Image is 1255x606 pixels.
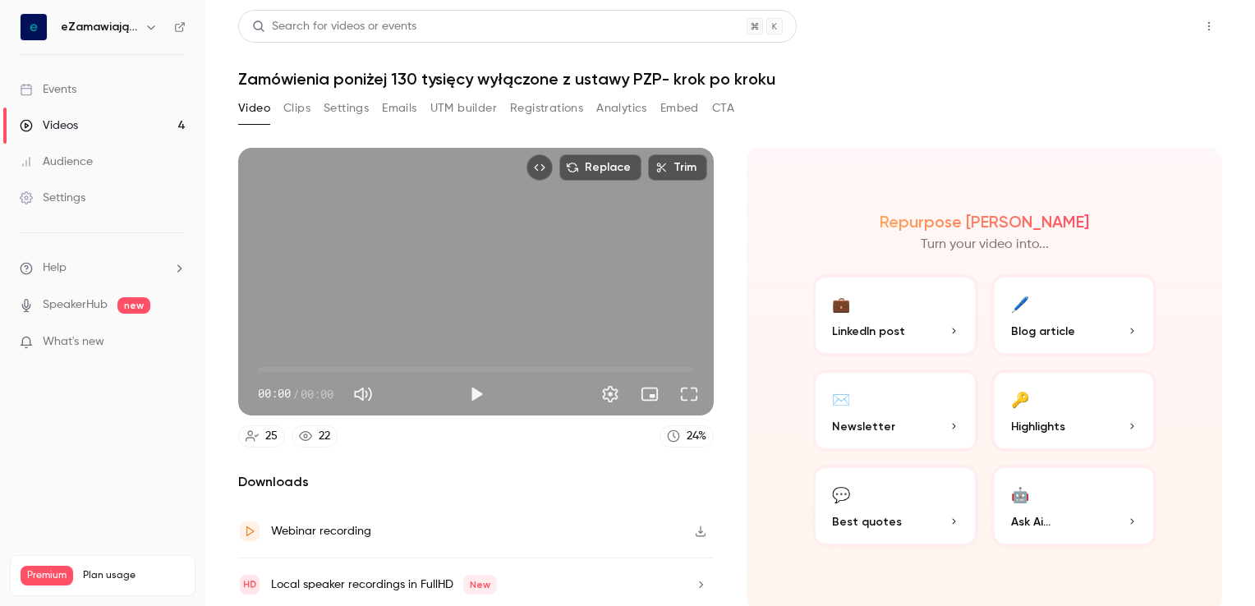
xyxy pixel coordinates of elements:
button: Mute [347,378,379,411]
span: LinkedIn post [832,323,905,340]
h2: Downloads [238,472,714,492]
button: Play [460,378,493,411]
span: Premium [21,566,73,585]
button: 💬Best quotes [812,465,978,547]
p: Turn your video into... [921,235,1049,255]
button: CTA [712,95,734,122]
button: 🖊️Blog article [991,274,1157,356]
div: 🖊️ [1011,291,1029,316]
h2: Repurpose [PERSON_NAME] [880,212,1089,232]
button: Emails [382,95,416,122]
button: Settings [594,378,627,411]
button: 🤖Ask Ai... [991,465,1157,547]
div: Audience [20,154,93,170]
span: Best quotes [832,513,902,530]
span: new [117,297,150,314]
a: 25 [238,425,285,448]
h1: Zamówienia poniżej 130 tysięcy wyłączone z ustawy PZP- krok po kroku [238,69,1222,89]
button: Share [1118,10,1183,43]
button: 💼LinkedIn post [812,274,978,356]
button: Embed video [526,154,553,181]
h6: eZamawiający [61,19,138,35]
span: New [463,575,497,595]
div: Local speaker recordings in FullHD [271,575,497,595]
a: 24% [660,425,714,448]
span: What's new [43,333,104,351]
div: ✉️ [832,386,850,411]
button: UTM builder [430,95,497,122]
div: Videos [20,117,78,134]
img: eZamawiający [21,14,47,40]
div: 22 [319,428,330,445]
button: Registrations [510,95,583,122]
button: Full screen [673,378,706,411]
div: 24 % [687,428,706,445]
span: 00:00 [301,385,333,402]
button: Embed [660,95,699,122]
div: Webinar recording [271,521,371,541]
li: help-dropdown-opener [20,259,186,277]
span: Highlights [1011,418,1065,435]
div: Search for videos or events [252,18,416,35]
button: Analytics [596,95,647,122]
span: 00:00 [258,385,291,402]
div: 💬 [832,481,850,507]
button: Turn on miniplayer [633,378,666,411]
button: Clips [283,95,310,122]
div: 25 [265,428,278,445]
div: 🔑 [1011,386,1029,411]
span: / [292,385,299,402]
button: Video [238,95,270,122]
div: Events [20,81,76,98]
button: 🔑Highlights [991,370,1157,452]
span: Blog article [1011,323,1075,340]
button: Settings [324,95,369,122]
span: Ask Ai... [1011,513,1050,530]
span: Help [43,259,67,277]
div: 💼 [832,291,850,316]
button: Top Bar Actions [1196,13,1222,39]
div: Settings [20,190,85,206]
a: 22 [292,425,338,448]
div: 🤖 [1011,481,1029,507]
iframe: Noticeable Trigger [166,335,186,350]
button: Trim [648,154,707,181]
button: Replace [559,154,641,181]
div: 00:00 [258,385,333,402]
a: SpeakerHub [43,296,108,314]
button: ✉️Newsletter [812,370,978,452]
span: Plan usage [83,569,185,582]
span: Newsletter [832,418,895,435]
